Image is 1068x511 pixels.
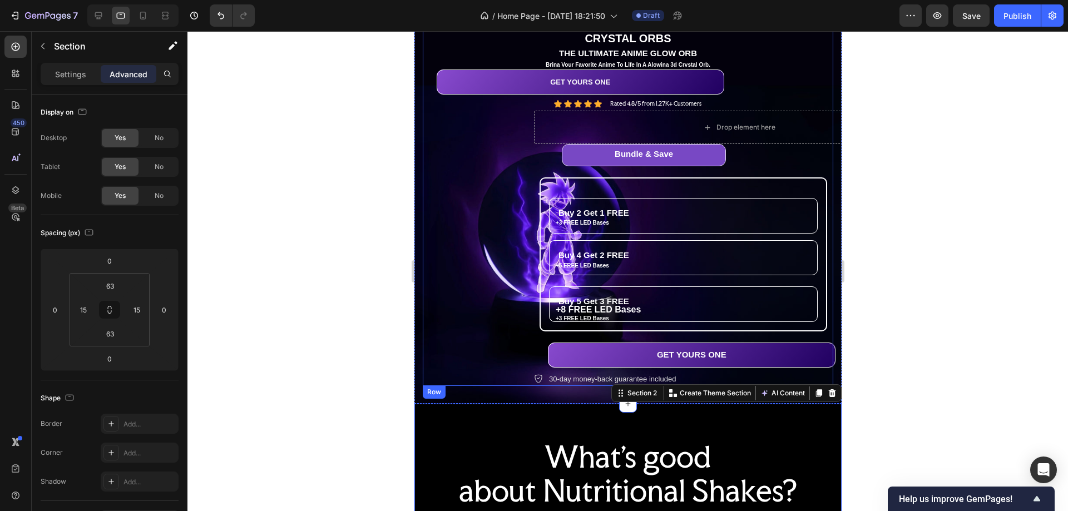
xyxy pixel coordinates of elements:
span: No [155,133,164,143]
div: Tablet [41,162,60,172]
div: Publish [1003,10,1031,22]
button: Show survey - Help us improve GemPages! [899,492,1044,505]
iframe: Design area [414,31,842,511]
div: Shape [41,391,76,406]
span: No [155,162,164,172]
input: 63px [99,325,121,342]
button: Save [953,4,990,27]
div: Border [41,419,62,429]
div: Corner [41,448,63,458]
div: 450 [11,118,27,127]
input: 0 [156,301,172,318]
button: 7 [4,4,83,27]
div: Shadow [41,477,66,487]
input: 0 [98,350,121,367]
div: Add... [123,419,176,429]
div: Spacing (px) [41,226,96,241]
p: Settings [55,68,86,80]
input: 15px [128,301,145,318]
span: Save [962,11,981,21]
input: 0 [98,252,121,269]
div: Mobile [41,191,62,201]
input: 63px [99,277,121,294]
span: / [492,10,495,22]
p: Advanced [110,68,147,80]
div: Undo/Redo [210,4,255,27]
span: Help us improve GemPages! [899,494,1030,504]
input: 0 [47,301,63,318]
span: No [155,191,164,201]
div: Display on [41,105,89,120]
div: Beta [8,204,27,212]
div: Desktop [41,133,67,143]
p: 7 [73,9,78,22]
span: Yes [115,133,126,143]
button: Publish [994,4,1041,27]
div: Open Intercom Messenger [1030,457,1057,483]
span: Home Page - [DATE] 18:21:50 [497,10,605,22]
span: Yes [115,162,126,172]
input: 15px [75,301,92,318]
p: Section [54,39,145,53]
span: Draft [643,11,660,21]
span: Yes [115,191,126,201]
div: Add... [123,448,176,458]
div: Add... [123,477,176,487]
